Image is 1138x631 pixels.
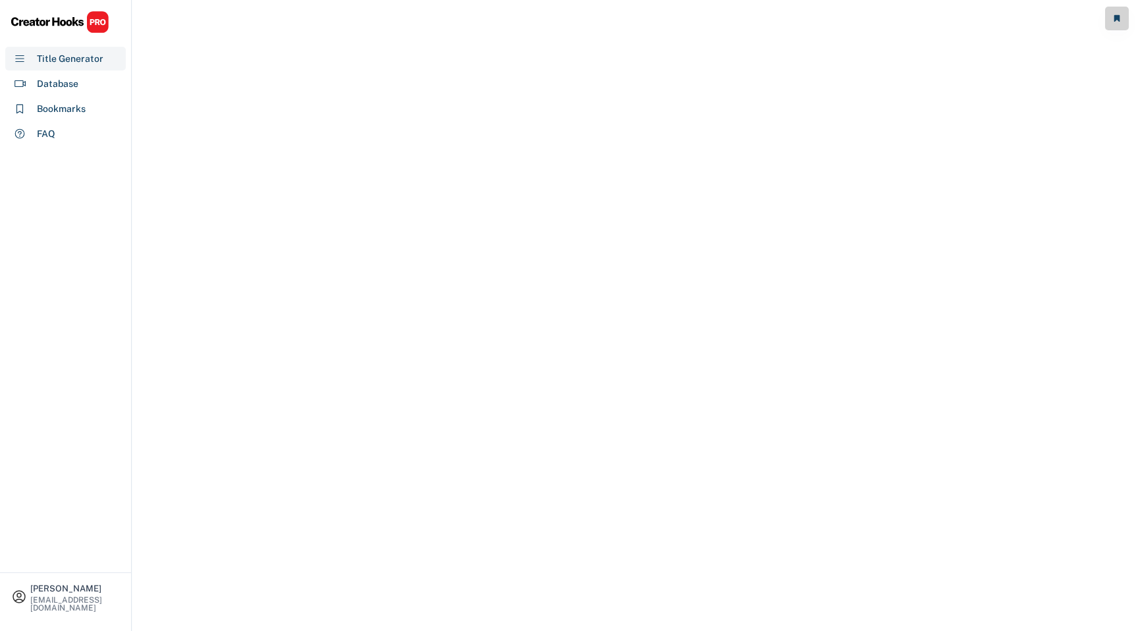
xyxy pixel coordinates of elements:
[37,52,103,66] div: Title Generator
[11,11,109,34] img: CHPRO%20Logo.svg
[30,584,120,593] div: [PERSON_NAME]
[37,127,55,141] div: FAQ
[37,77,78,91] div: Database
[37,102,86,116] div: Bookmarks
[30,596,120,612] div: [EMAIL_ADDRESS][DOMAIN_NAME]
